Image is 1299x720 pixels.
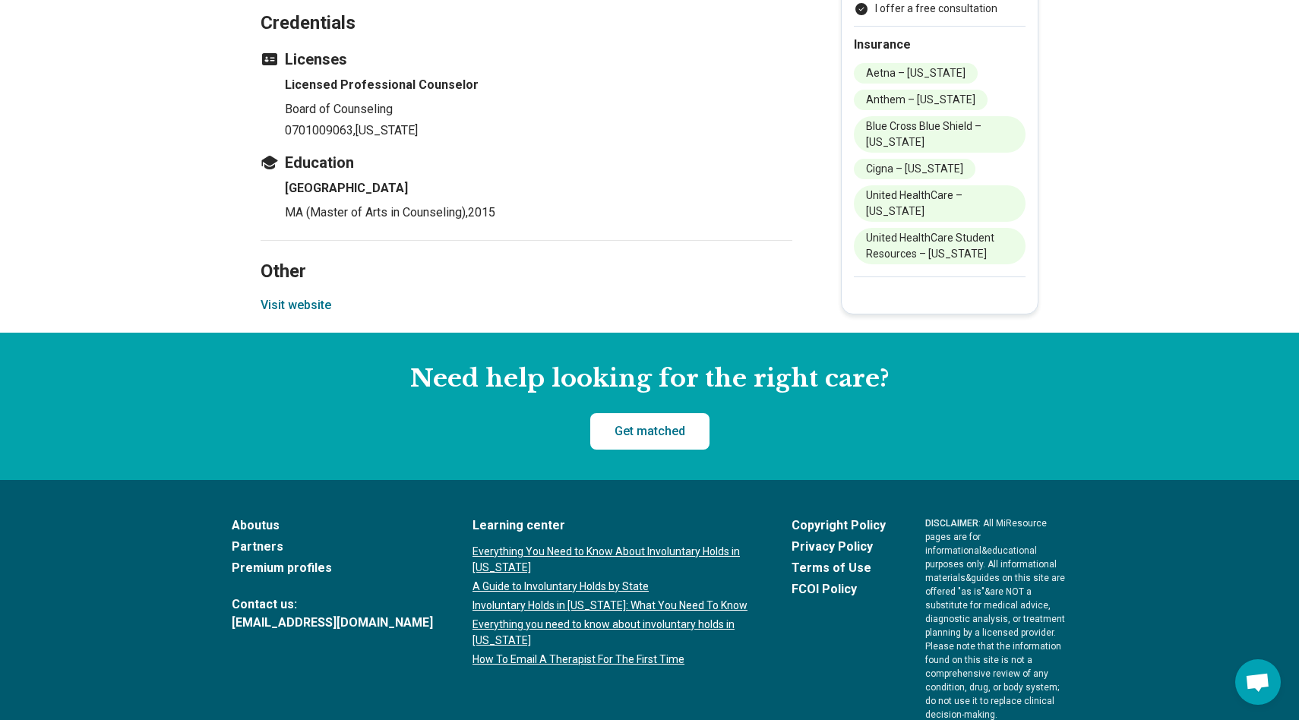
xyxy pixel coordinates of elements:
a: Involuntary Holds in [US_STATE]: What You Need To Know [473,598,752,614]
li: I offer a free consultation [854,1,1026,17]
li: United HealthCare Student Resources – [US_STATE] [854,228,1026,264]
p: MA (Master of Arts in Counseling) , 2015 [285,204,792,222]
a: Everything you need to know about involuntary holds in [US_STATE] [473,617,752,649]
a: Everything You Need to Know About Involuntary Holds in [US_STATE] [473,544,752,576]
h3: Education [261,152,792,173]
span: , [US_STATE] [353,123,418,137]
a: Copyright Policy [792,516,886,535]
a: FCOI Policy [792,580,886,598]
a: Privacy Policy [792,538,886,556]
a: Terms of Use [792,559,886,577]
h2: Need help looking for the right care? [12,363,1287,395]
span: Contact us: [232,595,433,614]
a: [EMAIL_ADDRESS][DOMAIN_NAME] [232,614,433,632]
li: United HealthCare – [US_STATE] [854,185,1026,222]
h2: Insurance [854,36,1026,54]
li: Blue Cross Blue Shield – [US_STATE] [854,116,1026,153]
a: How To Email A Therapist For The First Time [473,652,752,668]
span: DISCLAIMER [925,518,978,529]
h2: Other [261,223,792,285]
li: Anthem – [US_STATE] [854,90,988,110]
a: Learning center [473,516,752,535]
li: Aetna – [US_STATE] [854,63,978,84]
p: Board of Counseling [285,100,792,118]
a: Get matched [590,413,710,450]
h4: Licensed Professional Counselor [285,76,792,94]
button: Visit website [261,296,331,314]
a: Partners [232,538,433,556]
div: Open chat [1235,659,1281,705]
a: Aboutus [232,516,433,535]
li: Cigna – [US_STATE] [854,159,975,179]
a: Premium profiles [232,559,433,577]
p: 0701009063 [285,122,792,140]
h4: [GEOGRAPHIC_DATA] [285,179,792,197]
a: A Guide to Involuntary Holds by State [473,579,752,595]
h3: Licenses [261,49,792,70]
